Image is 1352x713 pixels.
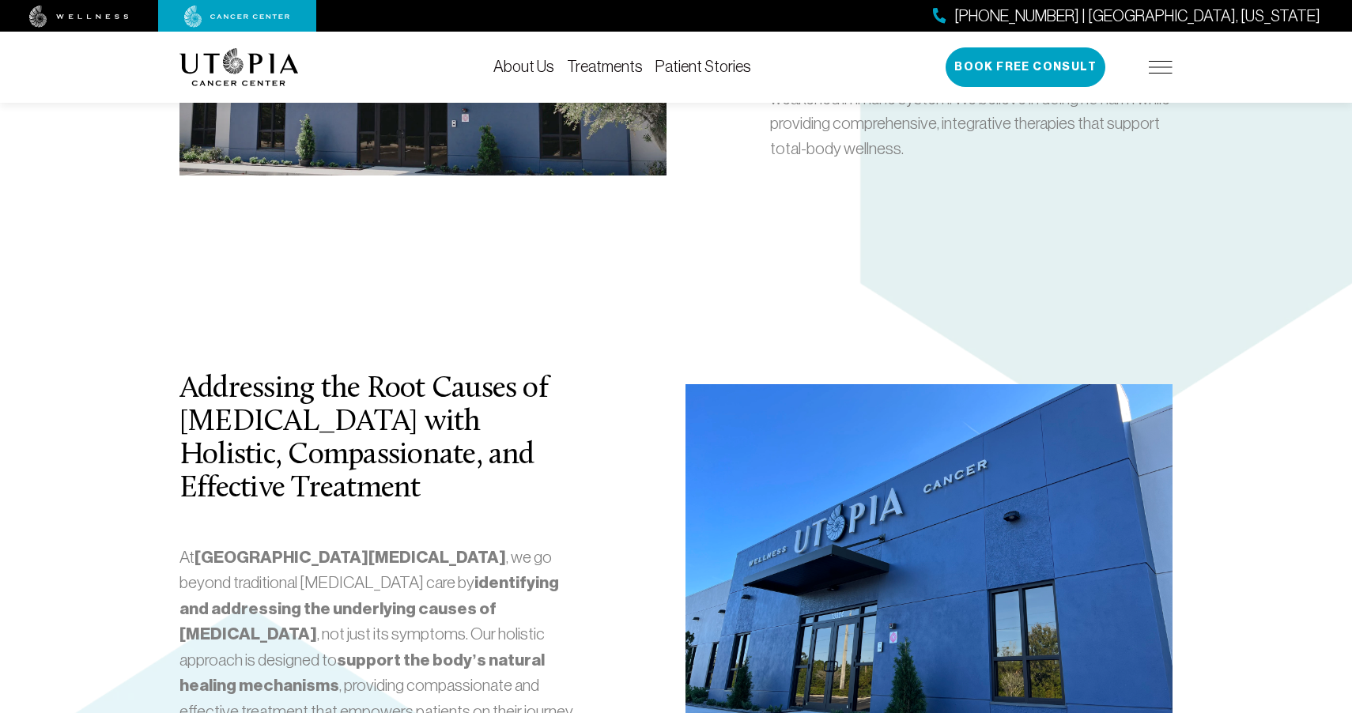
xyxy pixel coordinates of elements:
[179,572,559,644] strong: identifying and addressing the underlying causes of [MEDICAL_DATA]
[184,6,290,28] img: cancer center
[179,373,582,507] h2: Addressing the Root Causes of [MEDICAL_DATA] with Holistic, Compassionate, and Effective Treatment
[29,6,129,28] img: wellness
[493,58,554,75] a: About Us
[194,547,506,568] strong: [GEOGRAPHIC_DATA][MEDICAL_DATA]
[655,58,751,75] a: Patient Stories
[567,58,643,75] a: Treatments
[179,650,545,696] strong: support the body’s natural healing mechanisms
[179,48,299,86] img: logo
[954,5,1320,28] span: [PHONE_NUMBER] | [GEOGRAPHIC_DATA], [US_STATE]
[933,5,1320,28] a: [PHONE_NUMBER] | [GEOGRAPHIC_DATA], [US_STATE]
[946,47,1105,87] button: Book Free Consult
[1149,61,1173,74] img: icon-hamburger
